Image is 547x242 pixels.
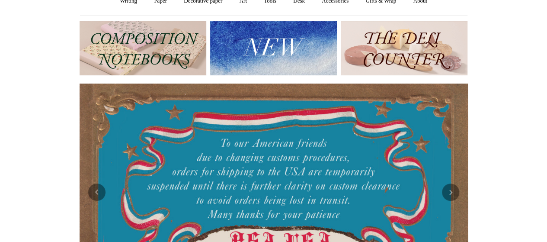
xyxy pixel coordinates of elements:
[88,184,106,201] button: Previous
[210,21,337,75] img: New.jpg__PID:f73bdf93-380a-4a35-bcfe-7823039498e1
[80,21,206,75] img: 202302 Composition ledgers.jpg__PID:69722ee6-fa44-49dd-a067-31375e5d54ec
[442,184,459,201] button: Next
[341,21,467,75] img: The Deli Counter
